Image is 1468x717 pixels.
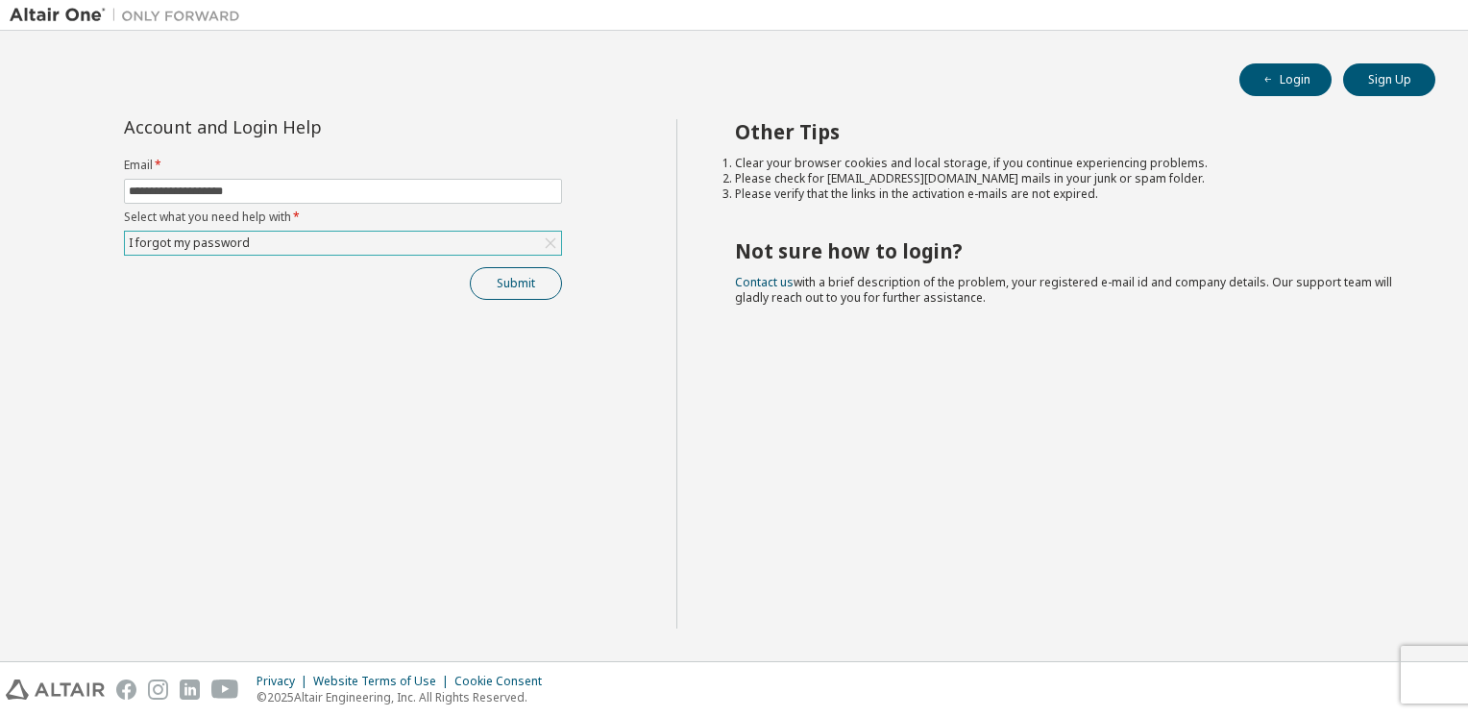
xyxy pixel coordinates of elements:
label: Email [124,158,562,173]
div: Privacy [257,674,313,689]
h2: Not sure how to login? [735,238,1402,263]
img: youtube.svg [211,680,239,700]
p: © 2025 Altair Engineering, Inc. All Rights Reserved. [257,689,553,705]
label: Select what you need help with [124,210,562,225]
span: with a brief description of the problem, your registered e-mail id and company details. Our suppo... [735,274,1392,306]
div: I forgot my password [125,232,561,255]
a: Contact us [735,274,794,290]
div: Cookie Consent [454,674,553,689]
li: Clear your browser cookies and local storage, if you continue experiencing problems. [735,156,1402,171]
div: I forgot my password [126,233,253,254]
button: Submit [470,267,562,300]
button: Sign Up [1343,63,1435,96]
button: Login [1239,63,1332,96]
div: Website Terms of Use [313,674,454,689]
img: linkedin.svg [180,680,200,700]
img: instagram.svg [148,680,168,700]
div: Account and Login Help [124,119,475,135]
img: Altair One [10,6,250,25]
img: altair_logo.svg [6,680,105,700]
li: Please verify that the links in the activation e-mails are not expired. [735,186,1402,202]
img: facebook.svg [116,680,136,700]
li: Please check for [EMAIL_ADDRESS][DOMAIN_NAME] mails in your junk or spam folder. [735,171,1402,186]
h2: Other Tips [735,119,1402,144]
